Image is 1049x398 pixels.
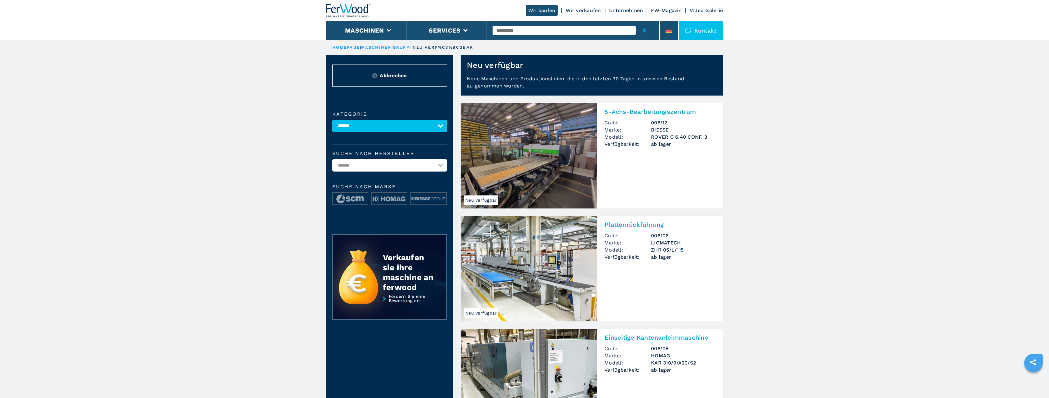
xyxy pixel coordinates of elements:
span: Marke: [604,126,651,133]
div: Verkaufen sie ihre maschine an ferwood [383,253,434,292]
button: ResetAbbrechen [332,65,447,87]
span: Modell: [604,246,651,253]
a: Unternehmen [609,7,643,13]
span: Modell: [604,133,651,141]
img: Reset [372,73,377,78]
a: 5-Achs-Bearbeitungszentrum BIESSE ROVER C 6.40 CONF. 3Neu verfügbar5-Achs-BearbeitungszentrumCode... [461,103,723,208]
img: image [333,193,368,205]
span: Code: [604,232,651,239]
img: Plattenrückführung LIGMATECH ZHR 05/L/115 [461,216,597,321]
span: ab lager [651,253,715,261]
img: Kontakt [685,27,691,34]
button: submit-button [636,21,653,40]
h3: 008106 [651,232,715,239]
span: ab lager [651,141,715,148]
button: Services [429,27,460,34]
a: FW-Magazin [651,7,682,13]
a: Plattenrückführung LIGMATECH ZHR 05/L/115Neu verfügbarPlattenrückführungCode:008106Marke:LIGMATEC... [461,216,723,321]
label: Kategorie [332,112,447,117]
h3: LIGMATECH [651,239,715,246]
h3: KAR 310/9/A20/S2 [651,359,715,366]
h3: HOMAG [651,352,715,359]
span: Verfügbarkeit: [604,366,651,373]
span: Suche nach Marke [332,184,447,189]
h1: Neu verfügbar [467,60,523,70]
img: image [372,193,407,205]
a: gruppi [393,45,411,50]
span: Neu verfügbar [464,195,498,205]
span: Verfügbarkeit: [604,253,651,261]
img: 5-Achs-Bearbeitungszentrum BIESSE ROVER C 6.40 CONF. 3 [461,103,597,208]
a: Wir verkaufen [566,7,601,13]
img: Ferwood [326,4,371,17]
a: Fordern Sie eine Bewertung an [332,294,447,320]
h3: 008105 [651,345,715,352]
p: neu verf%C3%BCgbar [413,45,473,50]
span: Code: [604,345,651,352]
span: Neu verfügbar [464,308,498,318]
span: Code: [604,119,651,126]
label: Suche nach Hersteller [332,151,447,156]
span: | [411,45,413,50]
p: Neue Maschinen und Produktionslinien, die in den letzten 30 Tagen in unseren Bestand aufgenommen ... [461,75,723,96]
span: | [360,45,361,50]
h3: ZHR 05/L/115 [651,246,715,253]
a: Wir kaufen [526,5,558,16]
h2: Plattenrückführung [604,221,715,228]
h2: Einseitige Kantenanleimmaschine [604,334,715,341]
span: Marke: [604,239,651,246]
span: ab lager [651,366,715,373]
h3: 008112 [651,119,715,126]
img: image [411,193,446,205]
a: maschinen [361,45,392,50]
div: Kontakt [679,21,723,40]
a: sharethis [1025,355,1041,370]
span: | [392,45,393,50]
h2: 5-Achs-Bearbeitungszentrum [604,108,715,115]
span: Modell: [604,359,651,366]
button: Maschinen [345,27,384,34]
h3: BIESSE [651,126,715,133]
span: Verfügbarkeit: [604,141,651,148]
a: HOMEPAGE [332,45,360,50]
span: Abbrechen [380,72,407,79]
span: Marke: [604,352,651,359]
a: Video Galerie [690,7,723,13]
h3: ROVER C 6.40 CONF. 3 [651,133,715,141]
